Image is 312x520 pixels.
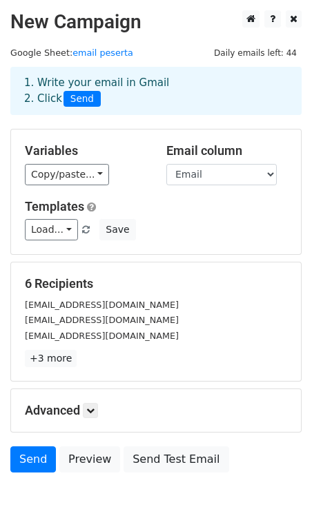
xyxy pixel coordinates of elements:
a: +3 more [25,350,77,367]
a: Preview [59,446,120,472]
iframe: Chat Widget [243,454,312,520]
a: email peserta [72,48,133,58]
a: Templates [25,199,84,214]
h2: New Campaign [10,10,302,34]
span: Send [64,91,101,107]
a: Send Test Email [124,446,228,472]
small: Google Sheet: [10,48,133,58]
button: Save [99,219,135,240]
h5: 6 Recipients [25,276,287,291]
a: Copy/paste... [25,164,109,185]
a: Send [10,446,56,472]
a: Load... [25,219,78,240]
div: 1. Write your email in Gmail 2. Click [14,75,298,107]
a: Daily emails left: 44 [209,48,302,58]
small: [EMAIL_ADDRESS][DOMAIN_NAME] [25,315,179,325]
small: [EMAIL_ADDRESS][DOMAIN_NAME] [25,331,179,341]
h5: Email column [166,143,287,158]
h5: Variables [25,143,146,158]
h5: Advanced [25,403,287,418]
span: Daily emails left: 44 [209,45,302,61]
small: [EMAIL_ADDRESS][DOMAIN_NAME] [25,300,179,310]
